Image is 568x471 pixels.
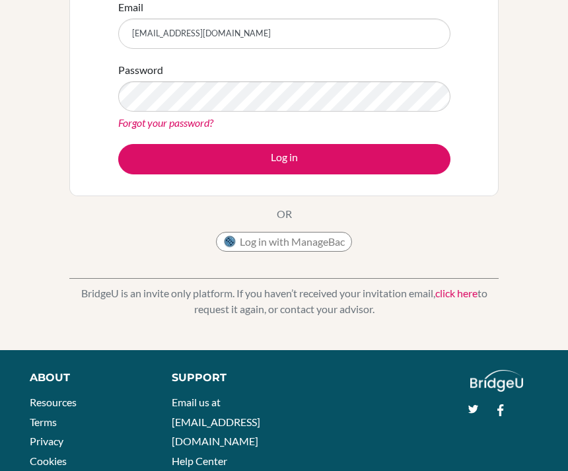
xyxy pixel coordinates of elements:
[30,416,57,428] a: Terms
[470,370,524,392] img: logo_white@2x-f4f0deed5e89b7ecb1c2cc34c3e3d731f90f0f143d5ea2071677605dd97b5244.png
[30,435,63,447] a: Privacy
[277,206,292,222] p: OR
[435,287,478,299] a: click here
[172,370,272,386] div: Support
[172,454,227,467] a: Help Center
[69,285,499,317] p: BridgeU is an invite only platform. If you haven’t received your invitation email, to request it ...
[118,116,213,129] a: Forgot your password?
[30,454,67,467] a: Cookies
[118,62,163,78] label: Password
[172,396,260,447] a: Email us at [EMAIL_ADDRESS][DOMAIN_NAME]
[30,370,142,386] div: About
[30,396,77,408] a: Resources
[118,144,450,174] button: Log in
[216,232,352,252] button: Log in with ManageBac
